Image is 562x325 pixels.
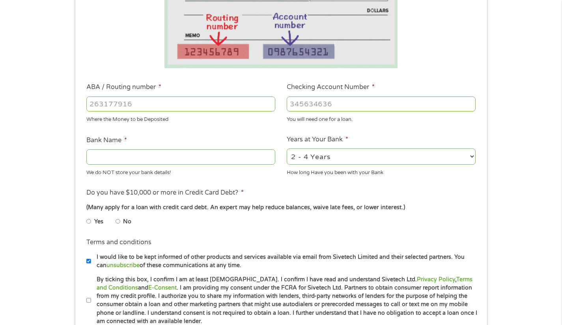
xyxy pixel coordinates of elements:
div: You will need one for a loan. [287,113,476,124]
label: Bank Name [86,136,127,145]
label: Years at Your Bank [287,136,348,144]
div: Where the Money to be Deposited [86,113,275,124]
input: 263177916 [86,97,275,111]
a: Terms and Conditions [97,276,472,291]
a: E-Consent [148,284,177,291]
a: Privacy Policy [417,276,455,283]
label: ABA / Routing number [86,83,161,91]
label: Terms and conditions [86,238,151,247]
label: I would like to be kept informed of other products and services available via email from Sivetech... [91,253,478,270]
div: How long Have you been with your Bank [287,166,476,176]
div: (Many apply for a loan with credit card debt. An expert may help reduce balances, waive late fees... [86,203,475,212]
label: Checking Account Number [287,83,375,91]
div: We do NOT store your bank details! [86,166,275,176]
label: Yes [94,217,103,226]
label: Do you have $10,000 or more in Credit Card Debt? [86,189,244,197]
input: 345634636 [287,97,476,111]
a: unsubscribe [106,262,140,269]
label: No [123,217,131,226]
